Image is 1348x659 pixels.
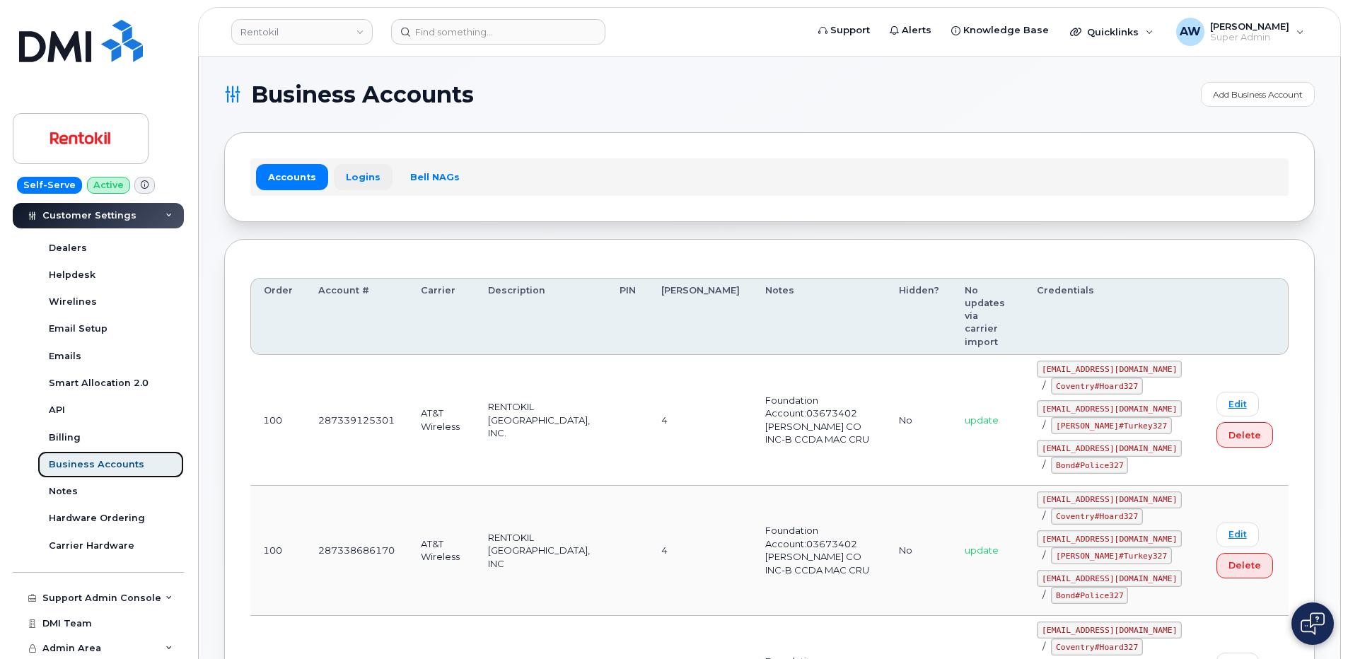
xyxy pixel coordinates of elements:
span: / [1042,459,1045,470]
td: 287339125301 [306,355,408,486]
code: [EMAIL_ADDRESS][DOMAIN_NAME] [1037,440,1182,457]
td: Foundation Account:03673402 [PERSON_NAME] CO INC-B CCDA MAC CRU [753,486,886,617]
td: No [886,486,952,617]
a: Edit [1216,392,1259,416]
span: Delete [1228,428,1261,442]
span: update [965,544,999,556]
code: [EMAIL_ADDRESS][DOMAIN_NAME] [1037,530,1182,547]
code: Coventry#Hoard327 [1051,378,1143,395]
span: Business Accounts [251,84,474,105]
td: RENTOKIL [GEOGRAPHIC_DATA], INC. [475,355,607,486]
th: Notes [753,278,886,355]
span: Delete [1228,559,1261,572]
button: Delete [1216,553,1273,578]
code: [EMAIL_ADDRESS][DOMAIN_NAME] [1037,361,1182,378]
td: RENTOKIL [GEOGRAPHIC_DATA], INC [475,486,607,617]
td: AT&T Wireless [408,486,475,617]
th: Hidden? [886,278,952,355]
code: Bond#Police327 [1051,587,1128,604]
code: [PERSON_NAME]#Turkey327 [1051,417,1172,434]
img: Open chat [1301,612,1325,635]
td: 4 [649,486,753,617]
th: PIN [607,278,649,355]
td: AT&T Wireless [408,355,475,486]
td: No [886,355,952,486]
code: [EMAIL_ADDRESS][DOMAIN_NAME] [1037,622,1182,638]
a: Bell NAGs [398,164,472,189]
span: / [1042,589,1045,600]
code: [EMAIL_ADDRESS][DOMAIN_NAME] [1037,570,1182,587]
code: Coventry#Hoard327 [1051,508,1143,525]
button: Delete [1216,422,1273,448]
td: 287338686170 [306,486,408,617]
span: update [965,414,999,426]
th: Credentials [1024,278,1203,355]
span: / [1042,419,1045,431]
span: / [1042,380,1045,391]
code: [PERSON_NAME]#Turkey327 [1051,547,1172,564]
th: Description [475,278,607,355]
code: Coventry#Hoard327 [1051,638,1143,655]
code: [EMAIL_ADDRESS][DOMAIN_NAME] [1037,491,1182,508]
a: Add Business Account [1201,82,1315,107]
td: 4 [649,355,753,486]
code: Bond#Police327 [1051,457,1128,474]
td: Foundation Account:03673402 [PERSON_NAME] CO INC-B CCDA MAC CRU [753,355,886,486]
td: 100 [250,355,306,486]
th: Carrier [408,278,475,355]
th: Order [250,278,306,355]
a: Logins [334,164,393,189]
a: Edit [1216,523,1259,547]
code: [EMAIL_ADDRESS][DOMAIN_NAME] [1037,400,1182,417]
th: Account # [306,278,408,355]
span: / [1042,641,1045,652]
td: 100 [250,486,306,617]
span: / [1042,510,1045,521]
span: / [1042,549,1045,561]
th: No updates via carrier import [952,278,1024,355]
th: [PERSON_NAME] [649,278,753,355]
a: Accounts [256,164,328,189]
